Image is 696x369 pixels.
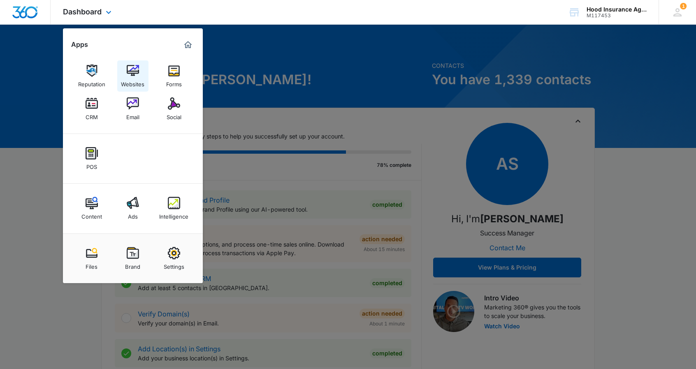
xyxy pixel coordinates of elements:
[117,60,148,92] a: Websites
[81,209,102,220] div: Content
[86,159,97,170] div: POS
[78,77,105,88] div: Reputation
[128,209,138,220] div: Ads
[117,243,148,274] a: Brand
[86,259,97,270] div: Files
[164,259,184,270] div: Settings
[71,41,88,48] h2: Apps
[587,6,647,13] div: account name
[680,3,687,9] div: notifications count
[125,259,140,270] div: Brand
[117,193,148,224] a: Ads
[158,93,190,125] a: Social
[181,38,195,51] a: Marketing 360® Dashboard
[158,60,190,92] a: Forms
[63,7,102,16] span: Dashboard
[126,110,139,120] div: Email
[86,110,98,120] div: CRM
[680,3,687,9] span: 1
[76,243,107,274] a: Files
[121,77,144,88] div: Websites
[76,193,107,224] a: Content
[76,143,107,174] a: POS
[76,93,107,125] a: CRM
[76,60,107,92] a: Reputation
[117,93,148,125] a: Email
[158,193,190,224] a: Intelligence
[587,13,647,18] div: account id
[167,110,181,120] div: Social
[166,77,182,88] div: Forms
[159,209,188,220] div: Intelligence
[158,243,190,274] a: Settings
